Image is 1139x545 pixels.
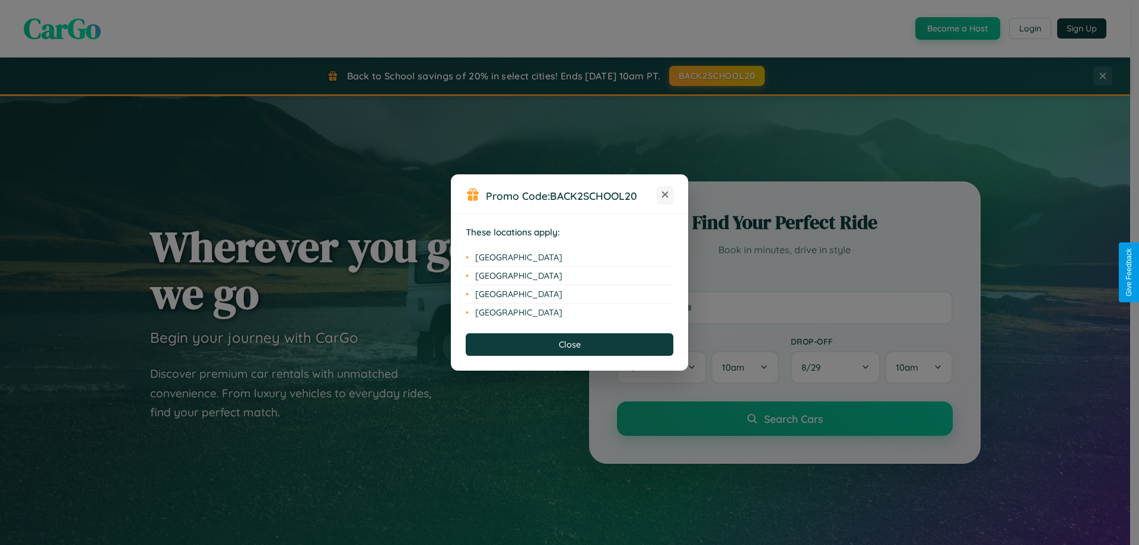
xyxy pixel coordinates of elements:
button: Close [466,333,673,356]
li: [GEOGRAPHIC_DATA] [466,285,673,304]
strong: These locations apply: [466,227,560,238]
li: [GEOGRAPHIC_DATA] [466,304,673,321]
li: [GEOGRAPHIC_DATA] [466,248,673,267]
b: BACK2SCHOOL20 [550,189,637,202]
div: Give Feedback [1125,248,1133,297]
h3: Promo Code: [486,189,657,202]
li: [GEOGRAPHIC_DATA] [466,267,673,285]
